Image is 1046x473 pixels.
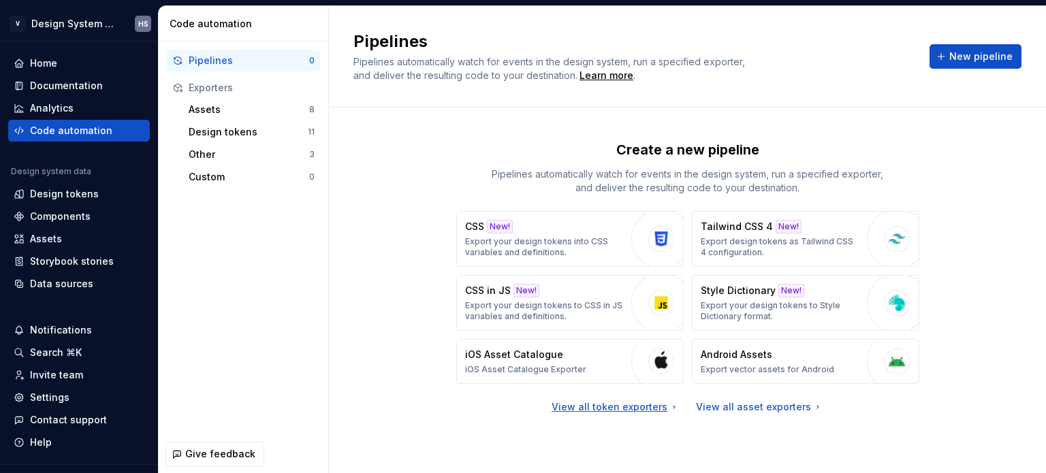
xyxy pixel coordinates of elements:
[456,275,684,331] button: CSS in JSNew!Export your design tokens to CSS in JS variables and definitions.
[465,348,563,361] p: iOS Asset Catalogue
[8,250,150,272] a: Storybook stories
[8,206,150,227] a: Components
[309,104,315,115] div: 8
[8,387,150,408] a: Settings
[309,149,315,160] div: 3
[8,183,150,205] a: Design tokens
[189,148,309,161] div: Other
[465,220,484,233] p: CSS
[8,120,150,142] a: Code automation
[30,255,114,268] div: Storybook stories
[30,391,69,404] div: Settings
[465,236,624,258] p: Export your design tokens into CSS variables and definitions.
[552,400,680,414] a: View all token exporters
[8,364,150,386] a: Invite team
[701,364,834,375] p: Export vector assets for Android
[309,172,315,182] div: 0
[30,277,93,291] div: Data sources
[465,300,624,322] p: Export your design tokens to CSS in JS variables and definitions.
[189,54,309,67] div: Pipelines
[8,52,150,74] a: Home
[183,166,320,188] button: Custom0
[8,97,150,119] a: Analytics
[456,211,684,267] button: CSSNew!Export your design tokens into CSS variables and definitions.
[183,144,320,165] button: Other3
[513,284,539,297] div: New!
[701,236,860,258] p: Export design tokens as Tailwind CSS 4 configuration.
[465,284,511,297] p: CSS in JS
[696,400,823,414] a: View all asset exporters
[189,81,315,95] div: Exporters
[8,228,150,250] a: Assets
[309,55,315,66] div: 0
[30,368,83,382] div: Invite team
[701,284,776,297] p: Style Dictionary
[30,187,99,201] div: Design tokens
[165,442,264,466] button: Give feedback
[8,75,150,97] a: Documentation
[189,103,309,116] div: Assets
[170,17,323,31] div: Code automation
[30,210,91,223] div: Components
[138,18,148,29] div: HS
[167,50,320,71] button: Pipelines0
[580,69,633,82] a: Learn more
[692,275,919,331] button: Style DictionaryNew!Export your design tokens to Style Dictionary format.
[692,339,919,384] button: Android AssetsExport vector assets for Android
[189,125,308,139] div: Design tokens
[456,339,684,384] button: iOS Asset CatalogueiOS Asset Catalogue Exporter
[30,79,103,93] div: Documentation
[183,121,320,143] button: Design tokens11
[487,220,513,233] div: New!
[930,44,1021,69] button: New pipeline
[30,413,107,427] div: Contact support
[30,56,57,70] div: Home
[183,99,320,120] button: Assets8
[701,300,860,322] p: Export your design tokens to Style Dictionary format.
[949,50,1013,63] span: New pipeline
[8,273,150,295] a: Data sources
[185,447,255,461] span: Give feedback
[353,31,913,52] h2: Pipelines
[11,166,91,177] div: Design system data
[701,348,772,361] p: Android Assets
[8,319,150,341] button: Notifications
[8,342,150,363] button: Search ⌘K
[31,17,118,31] div: Design System Web (DSW)
[3,9,155,38] button: VDesign System Web (DSW)HS
[701,220,773,233] p: Tailwind CSS 4
[30,101,74,115] div: Analytics
[8,409,150,431] button: Contact support
[30,323,92,337] div: Notifications
[30,436,52,449] div: Help
[30,232,62,246] div: Assets
[353,56,748,81] span: Pipelines automatically watch for events in the design system, run a specified exporter, and deli...
[577,71,635,81] span: .
[30,124,112,137] div: Code automation
[189,170,309,184] div: Custom
[776,220,802,233] div: New!
[692,211,919,267] button: Tailwind CSS 4New!Export design tokens as Tailwind CSS 4 configuration.
[10,16,26,32] div: V
[8,431,150,453] button: Help
[484,167,892,195] p: Pipelines automatically watch for events in the design system, run a specified exporter, and deli...
[30,346,82,359] div: Search ⌘K
[465,364,586,375] p: iOS Asset Catalogue Exporter
[778,284,804,297] div: New!
[308,127,315,137] div: 11
[616,140,759,159] p: Create a new pipeline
